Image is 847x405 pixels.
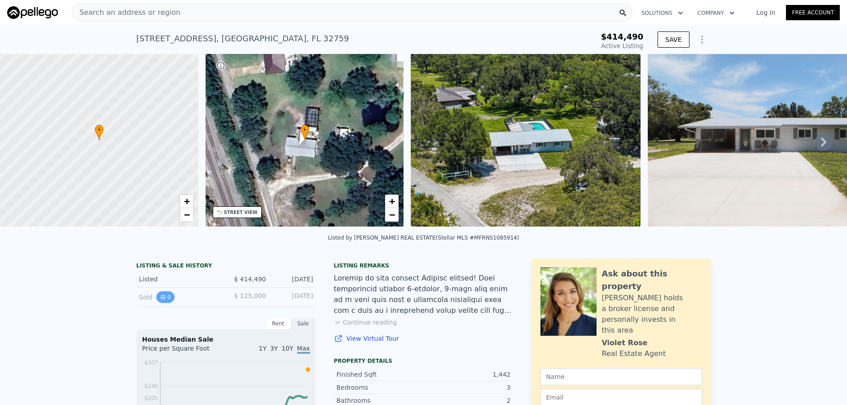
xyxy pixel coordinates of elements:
span: • [300,126,309,134]
div: Property details [334,357,513,365]
div: Rent [266,318,291,329]
span: $ 414,490 [234,276,266,283]
div: Bathrooms [337,396,424,405]
span: • [95,126,104,134]
img: Pellego [7,6,58,19]
span: Search an address or region [72,7,180,18]
span: 1Y [259,345,266,352]
tspan: $240 [144,383,158,389]
img: Sale: 167720717 Parcel: 23384111 [411,54,641,227]
div: Real Estate Agent [602,348,666,359]
a: Log In [746,8,786,17]
span: Max [297,345,310,354]
input: Name [540,368,702,385]
span: + [389,196,395,207]
div: LISTING & SALE HISTORY [136,262,316,271]
button: Company [690,5,742,21]
div: [DATE] [273,291,313,303]
div: Loremip do sita consect Adipisc elitsed! Doei temporincid utlabor 6-etdolor, 9-magn aliq enim ad ... [334,273,513,316]
div: Listing remarks [334,262,513,269]
tspan: $307 [144,360,158,366]
div: Price per Square Foot [142,344,226,358]
div: • [300,125,309,140]
button: Solutions [634,5,690,21]
div: Sold [139,291,219,303]
div: [PERSON_NAME] holds a broker license and personally invests in this area [602,293,702,336]
span: − [184,209,189,220]
button: Show Options [693,31,711,49]
div: Finished Sqft [337,370,424,379]
div: 3 [424,383,511,392]
button: Continue reading [334,318,397,327]
a: Zoom in [385,195,399,208]
div: Sale [291,318,316,329]
div: [DATE] [273,275,313,284]
button: View historical data [156,291,175,303]
a: Free Account [786,5,840,20]
span: $ 125,000 [234,292,266,299]
span: − [389,209,395,220]
div: • [95,125,104,140]
span: 10Y [281,345,293,352]
div: Listed [139,275,219,284]
div: Bedrooms [337,383,424,392]
div: Violet Rose [602,338,648,348]
span: + [184,196,189,207]
button: SAVE [658,31,689,48]
div: [STREET_ADDRESS] , [GEOGRAPHIC_DATA] , FL 32759 [136,32,349,45]
a: Zoom out [385,208,399,222]
a: Zoom in [180,195,193,208]
div: STREET VIEW [224,209,258,216]
a: View Virtual Tour [334,334,513,343]
div: Houses Median Sale [142,335,310,344]
span: 3Y [270,345,278,352]
div: Listed by [PERSON_NAME] REAL ESTATE (Stellar MLS #MFRNS1085914) [328,235,519,241]
tspan: $205 [144,395,158,401]
span: Active Listing [601,42,643,49]
span: $414,490 [601,32,644,41]
div: 2 [424,396,511,405]
a: Zoom out [180,208,193,222]
div: Ask about this property [602,267,702,293]
div: 1,442 [424,370,511,379]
